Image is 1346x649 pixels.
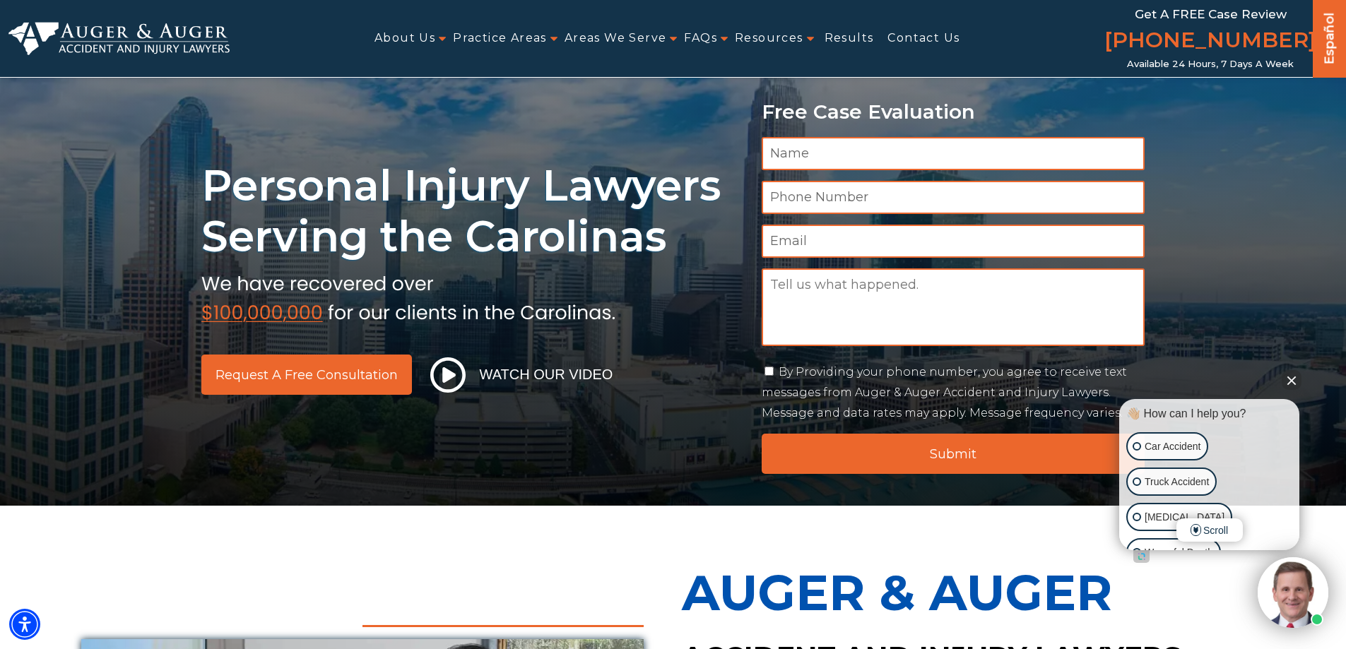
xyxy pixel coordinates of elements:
a: FAQs [684,23,717,54]
div: 👋🏼 How can I help you? [1123,406,1296,422]
input: Email [762,225,1145,258]
p: Truck Accident [1145,473,1209,491]
div: Accessibility Menu [9,609,40,640]
input: Phone Number [762,181,1145,214]
a: About Us [374,23,435,54]
img: Intaker widget Avatar [1258,557,1328,628]
label: By Providing your phone number, you agree to receive text messages from Auger & Auger Accident an... [762,365,1127,419]
p: Auger & Auger [682,548,1265,637]
a: Contact Us [887,23,960,54]
a: Resources [735,23,803,54]
span: Available 24 Hours, 7 Days a Week [1127,59,1294,70]
a: Areas We Serve [565,23,667,54]
img: Auger & Auger Accident and Injury Lawyers Logo [8,22,230,56]
span: Scroll [1176,518,1243,542]
h1: Personal Injury Lawyers Serving the Carolinas [201,160,745,262]
a: Practice Areas [453,23,547,54]
a: Results [825,23,874,54]
input: Submit [762,434,1145,474]
a: [PHONE_NUMBER] [1104,25,1316,59]
p: Wrongful Death [1145,544,1213,561]
button: Watch Our Video [426,357,618,393]
img: sub text [201,269,615,323]
a: Open intaker chat [1133,550,1150,563]
span: Request a Free Consultation [216,369,398,381]
input: Name [762,137,1145,170]
p: [MEDICAL_DATA] [1145,508,1224,526]
p: Car Accident [1145,438,1200,456]
span: Get a FREE Case Review [1135,7,1287,21]
button: Close Intaker Chat Widget [1282,370,1301,390]
a: Request a Free Consultation [201,355,412,395]
p: Free Case Evaluation [762,101,1145,123]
